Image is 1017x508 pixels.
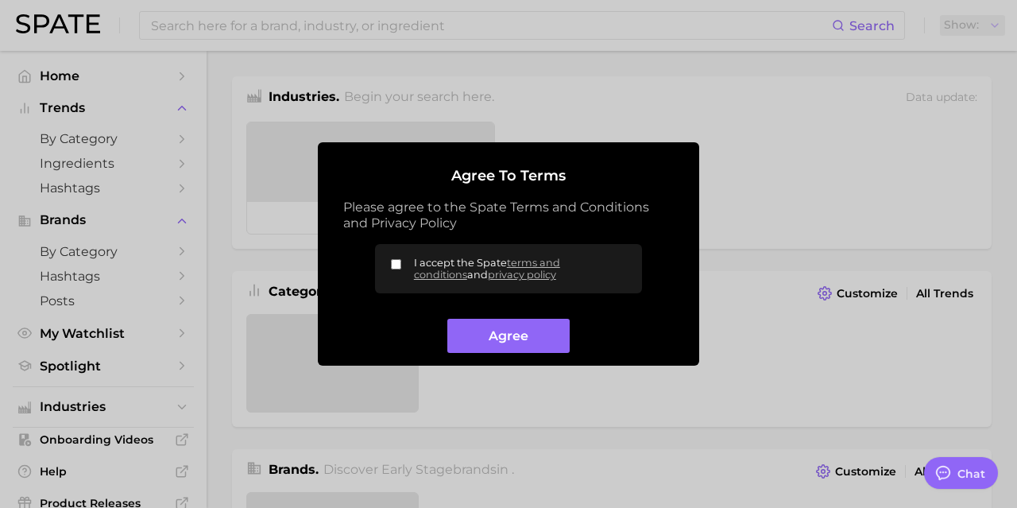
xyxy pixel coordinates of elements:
span: I accept the Spate and [414,257,629,281]
button: Agree [447,319,569,353]
h2: Agree to Terms [343,168,674,185]
p: Please agree to the Spate Terms and Conditions and Privacy Policy [343,200,674,231]
a: terms and conditions [414,257,560,281]
input: I accept the Spateterms and conditionsandprivacy policy [391,259,401,270]
a: privacy policy [488,269,556,281]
